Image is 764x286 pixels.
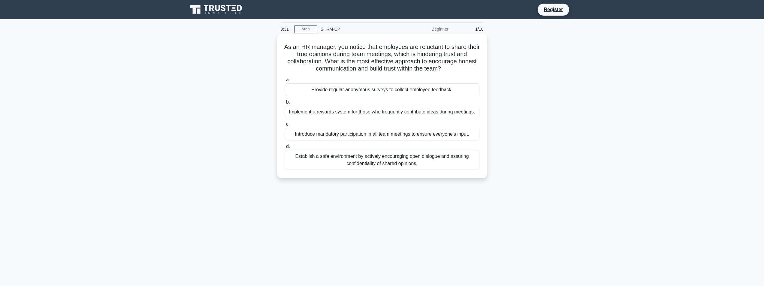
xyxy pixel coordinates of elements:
[286,122,290,127] span: c.
[277,23,294,35] div: 9:31
[284,43,480,73] h5: As an HR manager, you notice that employees are reluctant to share their true opinions during tea...
[540,6,566,13] a: Register
[285,106,479,118] div: Implement a rewards system for those who frequently contribute ideas during meetings.
[286,99,290,104] span: b.
[285,83,479,96] div: Provide regular anonymous surveys to collect employee feedback.
[286,144,290,149] span: d.
[285,128,479,140] div: Introduce mandatory participation in all team meetings to ensure everyone's input.
[400,23,452,35] div: Beginner
[286,77,290,82] span: a.
[452,23,487,35] div: 1/10
[285,150,479,170] div: Establish a safe environment by actively encouraging open dialogue and assuring confidentiality o...
[294,26,317,33] a: Stop
[317,23,400,35] div: SHRM-CP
